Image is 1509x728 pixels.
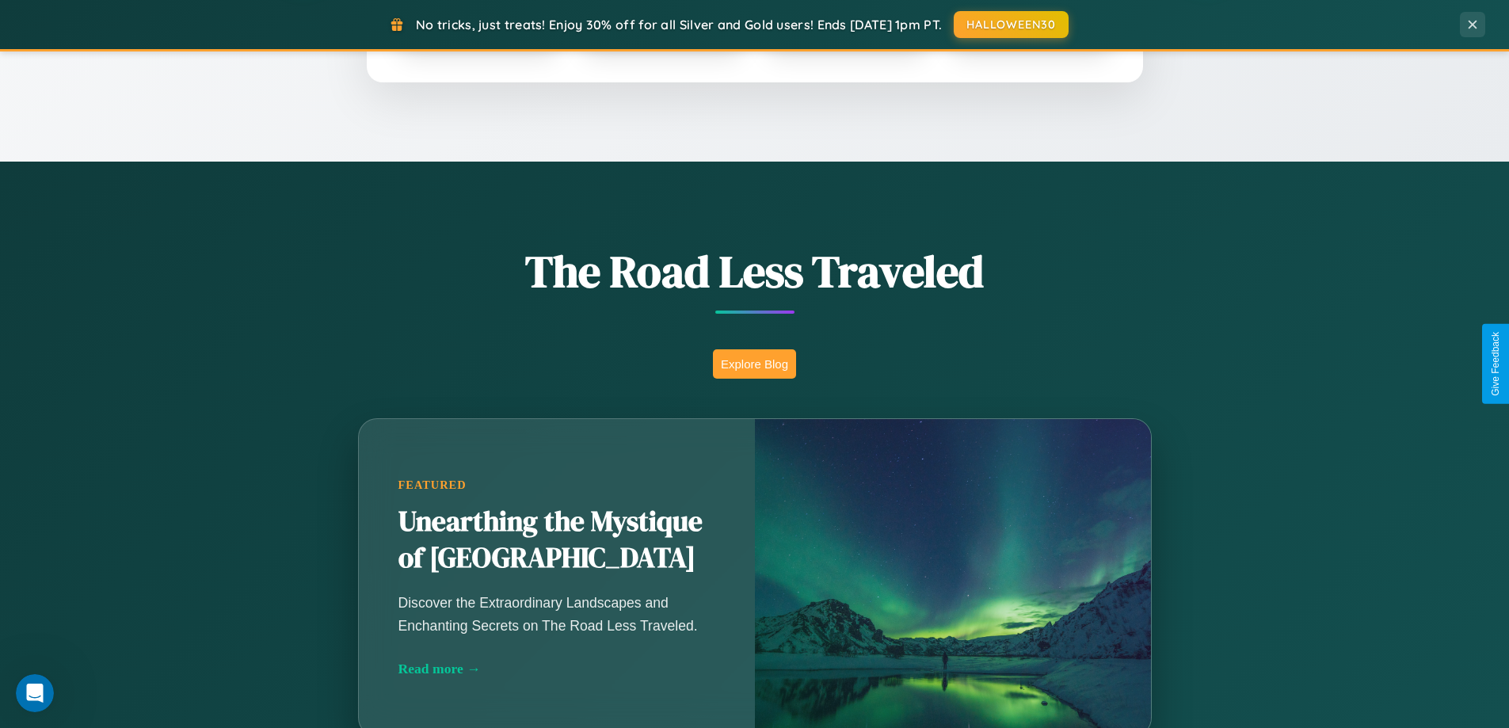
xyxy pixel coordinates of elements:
h1: The Road Less Traveled [280,241,1230,302]
button: Explore Blog [713,349,796,379]
div: Read more → [398,661,715,677]
iframe: Intercom live chat [16,674,54,712]
div: Featured [398,478,715,492]
span: No tricks, just treats! Enjoy 30% off for all Silver and Gold users! Ends [DATE] 1pm PT. [416,17,942,32]
h2: Unearthing the Mystique of [GEOGRAPHIC_DATA] [398,504,715,577]
button: HALLOWEEN30 [954,11,1069,38]
p: Discover the Extraordinary Landscapes and Enchanting Secrets on The Road Less Traveled. [398,592,715,636]
div: Give Feedback [1490,332,1501,396]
